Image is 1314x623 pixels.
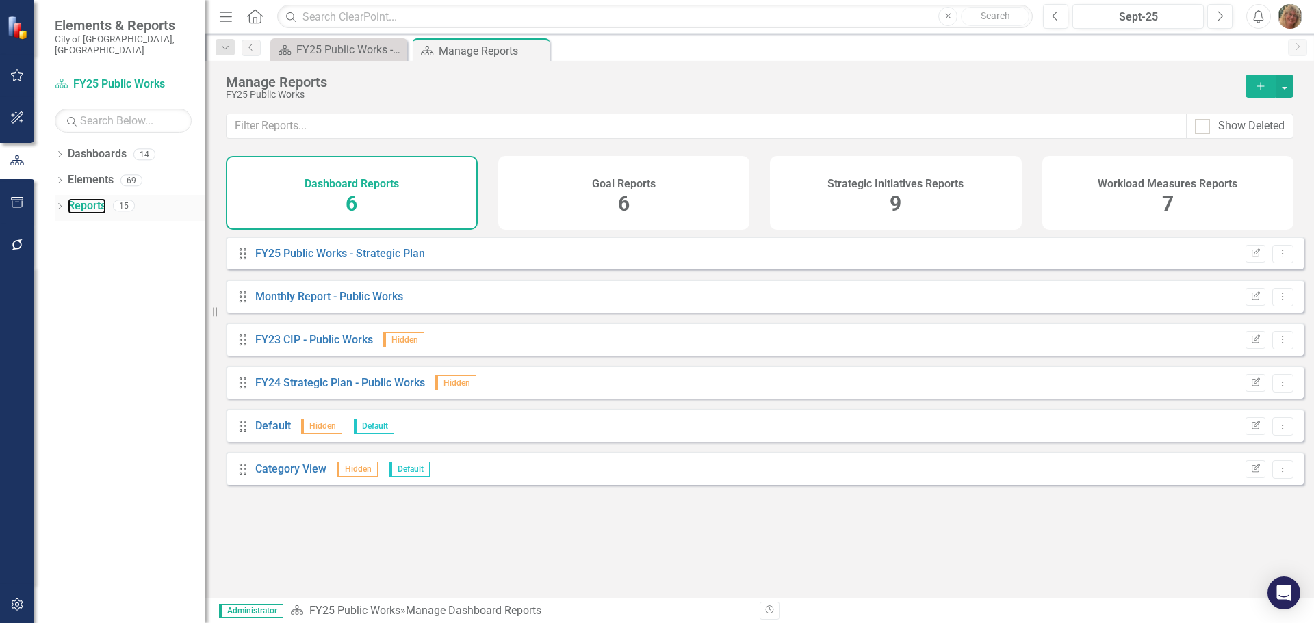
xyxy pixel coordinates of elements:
span: 6 [618,191,630,215]
div: FY25 Public Works [226,90,1232,100]
a: Reports [68,198,106,214]
small: City of [GEOGRAPHIC_DATA], [GEOGRAPHIC_DATA] [55,34,192,56]
span: Search [981,10,1010,21]
span: 9 [890,191,901,215]
div: FY25 Public Works - Strategic Plan [296,41,404,58]
span: Hidden [383,332,424,347]
a: Default [255,419,291,432]
a: FY25 Public Works - Strategic Plan [274,41,404,58]
input: Search Below... [55,109,192,133]
div: Show Deleted [1218,118,1285,134]
a: FY25 Public Works [55,77,192,92]
button: Search [961,7,1029,26]
a: FY25 Public Works - Strategic Plan [255,247,425,260]
div: Open Intercom Messenger [1267,576,1300,609]
a: Category View [255,462,326,475]
span: Hidden [301,419,342,434]
input: Filter Reports... [226,114,1187,139]
span: Elements & Reports [55,17,192,34]
a: FY23 CIP - Public Works [255,333,373,346]
div: Sept-25 [1077,9,1199,25]
div: 69 [120,174,142,186]
a: FY24 Strategic Plan - Public Works [255,376,425,389]
div: Manage Reports [226,75,1232,90]
span: Default [389,462,430,477]
div: » Manage Dashboard Reports [290,603,749,619]
span: Hidden [435,375,476,390]
h4: Workload Measures Reports [1098,178,1237,190]
div: 14 [133,148,155,160]
span: 7 [1162,191,1174,215]
input: Search ClearPoint... [277,5,1033,29]
span: Administrator [219,604,283,618]
img: ClearPoint Strategy [6,14,31,40]
a: Monthly Report - Public Works [255,290,403,303]
h4: Goal Reports [592,178,656,190]
span: 6 [346,191,357,215]
span: Default [354,419,394,434]
a: Dashboards [68,146,127,162]
a: FY25 Public Works [309,604,400,617]
div: Manage Reports [439,42,546,59]
span: Hidden [337,462,378,477]
h4: Strategic Initiatives Reports [827,178,964,190]
img: Hallie Pelham [1278,4,1302,29]
button: Sept-25 [1072,4,1204,29]
h4: Dashboard Reports [305,178,399,190]
div: 15 [113,200,135,212]
a: Elements [68,172,114,188]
